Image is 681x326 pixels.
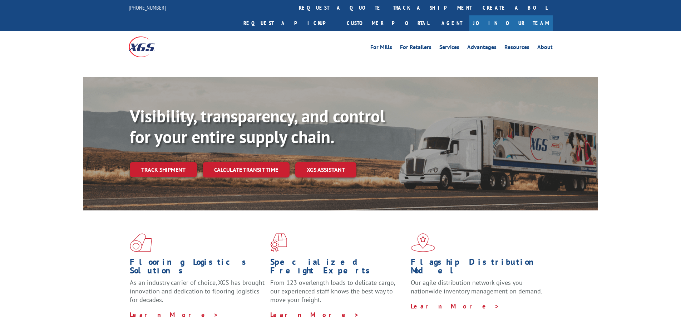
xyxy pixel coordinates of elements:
[129,4,166,11] a: [PHONE_NUMBER]
[411,278,542,295] span: Our agile distribution network gives you nationwide inventory management on demand.
[270,278,405,310] p: From 123 overlength loads to delicate cargo, our experienced staff knows the best way to move you...
[203,162,290,177] a: Calculate transit time
[238,15,341,31] a: Request a pickup
[537,44,553,52] a: About
[130,162,197,177] a: Track shipment
[130,233,152,252] img: xgs-icon-total-supply-chain-intelligence-red
[130,278,265,304] span: As an industry carrier of choice, XGS has brought innovation and dedication to flooring logistics...
[400,44,431,52] a: For Retailers
[469,15,553,31] a: Join Our Team
[341,15,434,31] a: Customer Portal
[270,258,405,278] h1: Specialized Freight Experts
[434,15,469,31] a: Agent
[270,233,287,252] img: xgs-icon-focused-on-flooring-red
[439,44,459,52] a: Services
[411,302,500,310] a: Learn More >
[130,105,385,148] b: Visibility, transparency, and control for your entire supply chain.
[130,258,265,278] h1: Flooring Logistics Solutions
[467,44,497,52] a: Advantages
[504,44,529,52] a: Resources
[270,311,359,319] a: Learn More >
[411,233,435,252] img: xgs-icon-flagship-distribution-model-red
[295,162,356,177] a: XGS ASSISTANT
[370,44,392,52] a: For Mills
[130,311,219,319] a: Learn More >
[411,258,546,278] h1: Flagship Distribution Model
